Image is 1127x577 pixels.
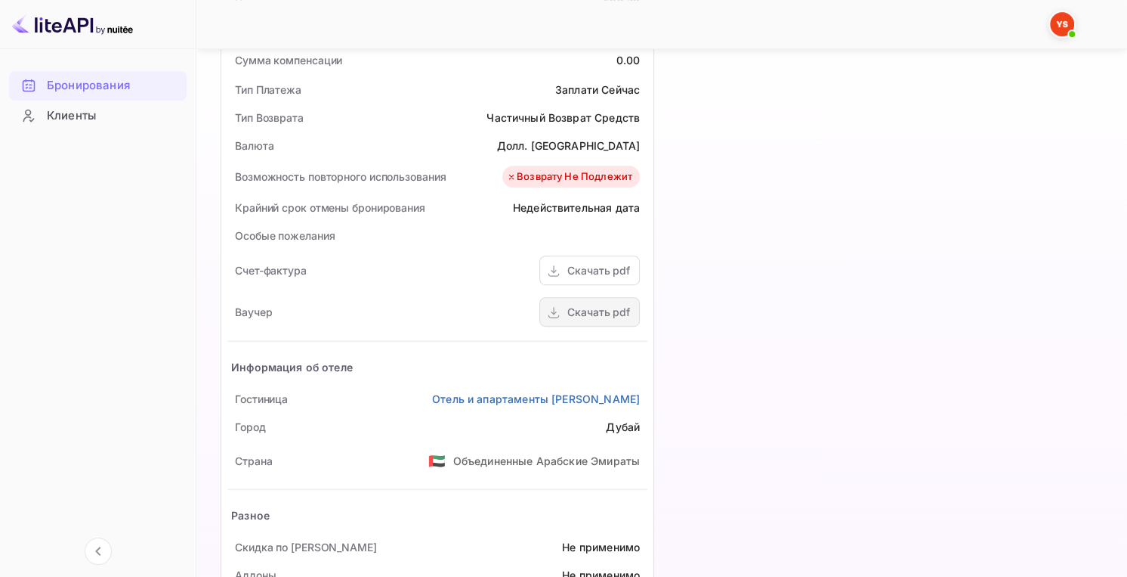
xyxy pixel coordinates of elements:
ya-tr-span: Скачать pdf [567,264,630,277]
ya-tr-span: Информация об отеле [231,361,353,374]
ya-tr-span: Город [235,420,266,433]
ya-tr-span: Крайний срок отмены бронирования [235,201,425,214]
img: Служба Поддержки Яндекса [1050,12,1074,36]
ya-tr-span: Особые пожелания [235,229,335,242]
ya-tr-span: Заплати Сейчас [555,83,640,96]
ya-tr-span: Возможность повторного использования [235,170,446,183]
ya-tr-span: Страна [235,454,272,467]
ya-tr-span: 🇦🇪 [428,452,445,469]
ya-tr-span: Валюта [235,139,273,152]
a: Отель и апартаменты [PERSON_NAME] [432,391,640,407]
ya-tr-span: Долл. [GEOGRAPHIC_DATA] [497,139,640,152]
ya-tr-span: Сумма компенсации [235,54,342,67]
ya-tr-span: Недействительная дата [513,201,640,214]
div: Бронирования [9,71,187,101]
ya-tr-span: Объединенные Арабские Эмираты [453,454,640,467]
ya-tr-span: Не применимо [562,541,640,554]
ya-tr-span: Ваучер [235,306,272,318]
ya-tr-span: Скачать pdf [567,306,630,318]
a: Бронирования [9,71,187,99]
ya-tr-span: Отель и апартаменты [PERSON_NAME] [432,392,640,405]
div: 0.00 [616,52,640,68]
button: Свернуть навигацию [85,538,112,565]
ya-tr-span: Тип Возврата [235,111,304,124]
img: Логотип LiteAPI [12,12,133,36]
div: Клиенты [9,101,187,131]
ya-tr-span: Клиенты [47,107,96,125]
span: США [428,447,445,474]
ya-tr-span: Частичный Возврат Средств [486,111,640,124]
ya-tr-span: Скидка по [PERSON_NAME] [235,541,377,554]
a: Клиенты [9,101,187,129]
ya-tr-span: Возврату не подлежит [517,169,632,185]
ya-tr-span: Гостиница [235,392,288,405]
ya-tr-span: Тип Платежа [235,83,301,96]
ya-tr-span: Бронирования [47,77,130,95]
ya-tr-span: Дубай [606,420,640,433]
ya-tr-span: Разное [231,509,270,522]
ya-tr-span: Счет-фактура [235,264,307,277]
